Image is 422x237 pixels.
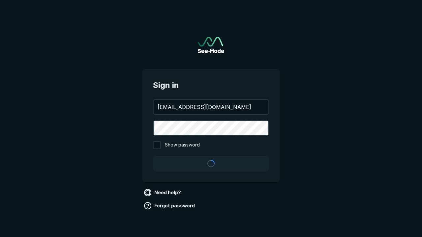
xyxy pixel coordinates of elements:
img: See-Mode Logo [198,37,224,53]
a: Go to sign in [198,37,224,53]
a: Need help? [142,187,184,198]
a: Forgot password [142,200,197,211]
span: Sign in [153,79,269,91]
input: your@email.com [154,100,268,114]
span: Show password [165,141,200,149]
